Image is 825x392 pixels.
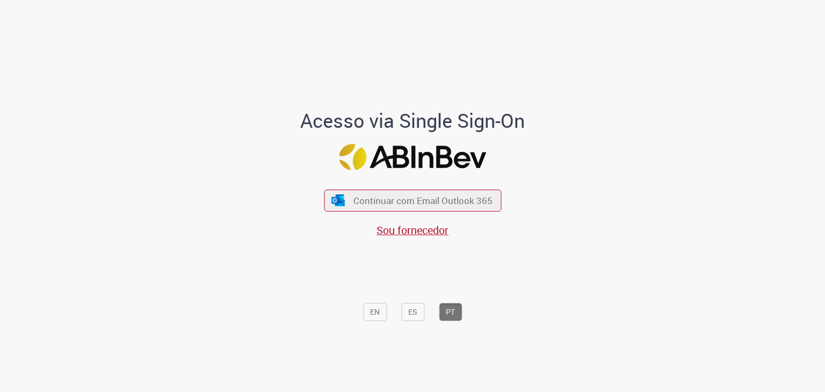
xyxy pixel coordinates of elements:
[363,303,387,321] button: EN
[324,190,501,212] button: ícone Azure/Microsoft 360 Continuar com Email Outlook 365
[353,194,493,207] span: Continuar com Email Outlook 365
[331,195,346,206] img: ícone Azure/Microsoft 360
[439,303,462,321] button: PT
[264,110,562,132] h1: Acesso via Single Sign-On
[377,223,448,237] a: Sou fornecedor
[401,303,424,321] button: ES
[339,144,486,170] img: Logo ABInBev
